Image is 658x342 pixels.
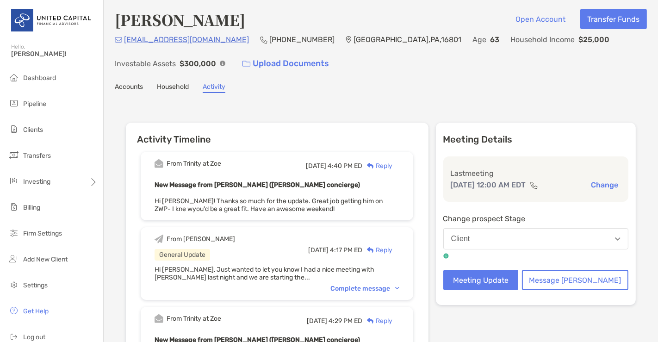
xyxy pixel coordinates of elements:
b: New Message from [PERSON_NAME] ([PERSON_NAME] concierge) [155,181,360,189]
span: Transfers [23,152,51,160]
span: 4:17 PM ED [330,246,362,254]
img: dashboard icon [8,72,19,83]
p: Age [472,34,486,45]
img: Reply icon [367,318,374,324]
img: investing icon [8,175,19,187]
span: [DATE] [308,246,329,254]
img: United Capital Logo [11,4,92,37]
p: [GEOGRAPHIC_DATA] , PA , 16801 [354,34,461,45]
img: settings icon [8,279,19,290]
div: Reply [362,316,392,326]
h6: Activity Timeline [126,123,428,145]
img: logout icon [8,331,19,342]
img: Info Icon [220,61,225,66]
img: billing icon [8,201,19,212]
p: Investable Assets [115,58,176,69]
span: [DATE] [307,317,327,325]
span: Pipeline [23,100,46,108]
p: $300,000 [180,58,216,69]
span: Hi [PERSON_NAME], Just wanted to let you know I had a nice meeting with [PERSON_NAME] last night ... [155,266,374,281]
div: From Trinity at Zoe [167,160,221,168]
span: [PERSON_NAME]! [11,50,98,58]
p: Last meeting [451,168,621,179]
div: General Update [155,249,210,261]
div: From [PERSON_NAME] [167,235,235,243]
p: [DATE] 12:00 AM EDT [451,179,526,191]
p: $25,000 [578,34,609,45]
p: [PHONE_NUMBER] [269,34,335,45]
div: Reply [362,161,392,171]
img: button icon [242,61,250,67]
p: Household Income [510,34,575,45]
span: Billing [23,204,40,211]
span: Firm Settings [23,230,62,237]
img: Event icon [155,235,163,243]
img: Chevron icon [395,287,399,290]
p: 63 [490,34,499,45]
img: Phone Icon [260,36,267,44]
a: Accounts [115,83,143,93]
img: firm-settings icon [8,227,19,238]
p: [EMAIL_ADDRESS][DOMAIN_NAME] [124,34,249,45]
span: Investing [23,178,50,186]
button: Open Account [509,9,573,29]
span: Settings [23,281,48,289]
img: Email Icon [115,37,122,43]
img: Event icon [155,159,163,168]
span: 4:40 PM ED [328,162,362,170]
div: Client [451,235,470,243]
p: Meeting Details [443,134,629,145]
img: Open dropdown arrow [615,237,621,241]
div: Reply [362,245,392,255]
span: Clients [23,126,43,134]
button: Client [443,228,629,249]
p: Change prospect Stage [443,213,629,224]
img: Reply icon [367,247,374,253]
button: Transfer Funds [580,9,647,29]
span: Get Help [23,307,49,315]
span: Hi [PERSON_NAME]! Thanks so much for the update. Great job getting him on ZWP- I kne wyou'd be a ... [155,197,383,213]
a: Activity [203,83,225,93]
button: Meeting Update [443,270,519,290]
button: Change [588,180,621,190]
img: tooltip [443,253,449,259]
a: Household [157,83,189,93]
span: Add New Client [23,255,68,263]
img: pipeline icon [8,98,19,109]
h4: [PERSON_NAME] [115,9,245,30]
img: Location Icon [346,36,352,44]
img: communication type [530,181,538,189]
img: transfers icon [8,149,19,161]
span: [DATE] [306,162,326,170]
div: Complete message [330,285,399,292]
div: From Trinity at Zoe [167,315,221,323]
img: clients icon [8,124,19,135]
span: Dashboard [23,74,56,82]
img: add_new_client icon [8,253,19,264]
a: Upload Documents [236,54,335,74]
span: Log out [23,333,45,341]
span: 4:29 PM ED [329,317,362,325]
button: Message [PERSON_NAME] [522,270,628,290]
img: Reply icon [367,163,374,169]
img: Event icon [155,314,163,323]
img: get-help icon [8,305,19,316]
